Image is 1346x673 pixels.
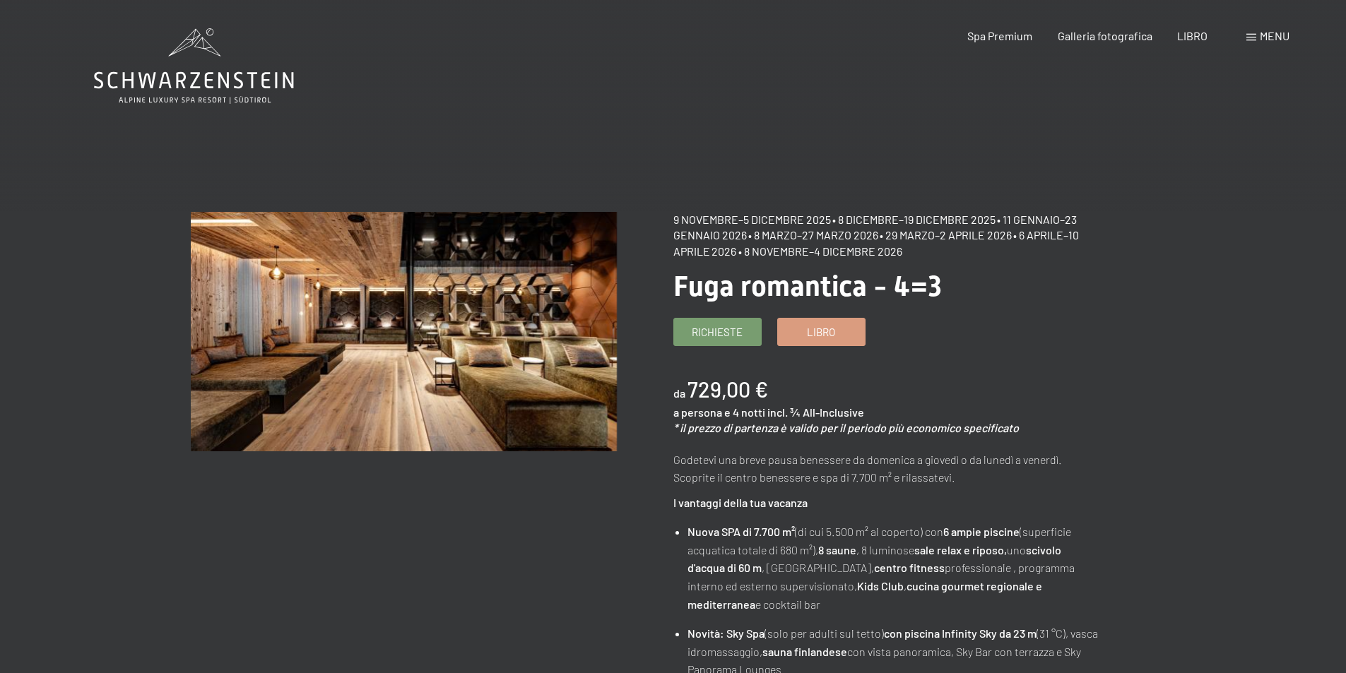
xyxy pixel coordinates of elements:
[807,326,835,338] font: Libro
[673,496,808,509] font: I vantaggi della tua vacanza
[764,626,884,640] font: (solo per adulti sul tetto)
[767,405,864,419] font: incl. ¾ All-Inclusive
[818,543,856,556] font: 8 saune
[673,453,1062,484] font: Godetevi una breve pausa benessere da domenica a giovedì o da lunedì a venerdì. Scoprite il centr...
[673,228,1079,257] font: • 6 aprile–10 aprile
[1058,29,1152,42] a: Galleria fotografica
[778,318,865,345] a: Libro
[856,543,914,556] font: , 8 luminose
[1260,29,1289,42] font: menu
[748,228,878,242] font: • 8 marzo–27 marzo 2026
[673,386,685,400] font: da
[1177,29,1208,42] a: LIBRO
[687,579,1042,611] font: cucina gourmet regionale e mediterranea
[762,645,847,658] font: sauna finlandese
[673,270,942,303] font: Fuga romantica - 4=3
[191,212,617,451] img: Fuga romantica - 4=3
[914,543,1007,556] font: sale relax e riposo,
[857,579,904,592] font: Kids Club
[795,525,943,538] font: (di cui 5.500 m² al coperto) con
[687,626,764,640] font: Novità: Sky Spa
[687,376,768,402] font: 729,00 €
[755,597,820,611] font: e cocktail bar
[733,405,765,419] font: 4 notti
[673,405,731,419] font: a persona e
[687,525,1071,556] font: (superficie acquatica totale di 680 m²),
[874,561,945,574] font: centro fitness
[943,525,1020,538] font: 6 ampie piscine
[687,626,1098,658] font: (31 °C), vasca idromassaggio,
[673,421,1019,434] font: * il prezzo di partenza è valido per il periodo più economico specificato
[762,561,874,574] font: , [GEOGRAPHIC_DATA],
[967,29,1032,42] a: Spa Premium
[673,213,831,226] font: 9 novembre–5 dicembre 2025
[712,244,902,258] font: 2026 • 8 novembre–4 dicembre 2026
[674,318,761,345] a: Richieste
[880,228,1012,242] font: • 29 marzo–2 aprile 2026
[687,525,795,538] font: Nuova SPA di 7.700 m²
[1007,543,1026,556] font: uno
[884,626,1037,640] font: con piscina Infinity Sky da 23 m
[904,579,907,592] font: ,
[692,326,743,338] font: Richieste
[832,213,996,226] font: • 8 dicembre–19 dicembre 2025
